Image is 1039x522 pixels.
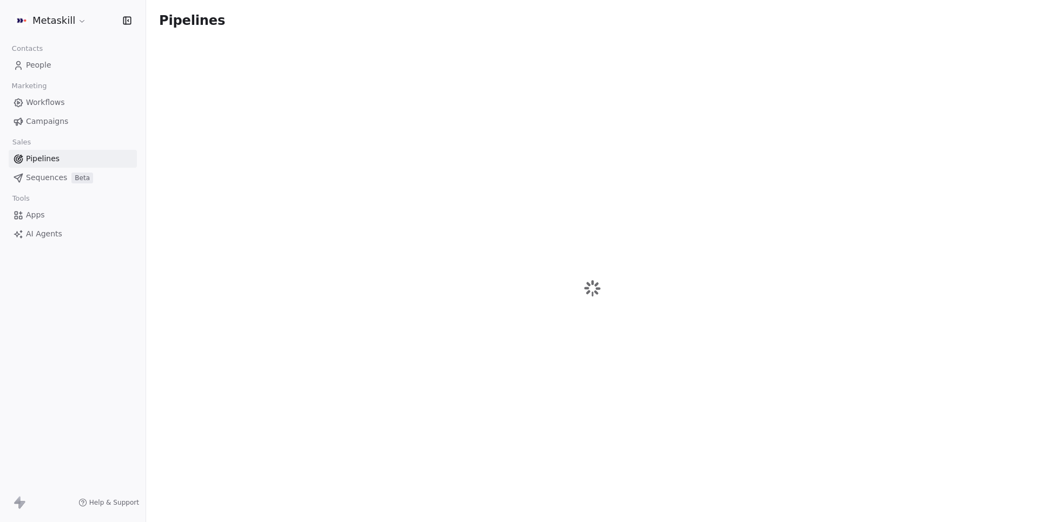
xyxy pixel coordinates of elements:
a: Help & Support [78,498,139,507]
span: Campaigns [26,116,68,127]
a: Workflows [9,94,137,111]
span: Contacts [7,41,48,57]
span: Tools [8,190,34,207]
button: Metaskill [13,11,89,30]
span: People [26,60,51,71]
span: Metaskill [32,14,75,28]
span: Marketing [7,78,51,94]
span: Pipelines [26,153,60,164]
a: Campaigns [9,113,137,130]
span: Sales [8,134,36,150]
a: Apps [9,206,137,224]
a: People [9,56,137,74]
span: Workflows [26,97,65,108]
a: Pipelines [9,150,137,168]
span: Help & Support [89,498,139,507]
span: Sequences [26,172,67,183]
span: AI Agents [26,228,62,240]
span: Beta [71,173,93,183]
a: AI Agents [9,225,137,243]
img: AVATAR%20METASKILL%20-%20Colori%20Positivo.png [15,14,28,27]
a: SequencesBeta [9,169,137,187]
span: Apps [26,209,45,221]
span: Pipelines [159,13,225,28]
